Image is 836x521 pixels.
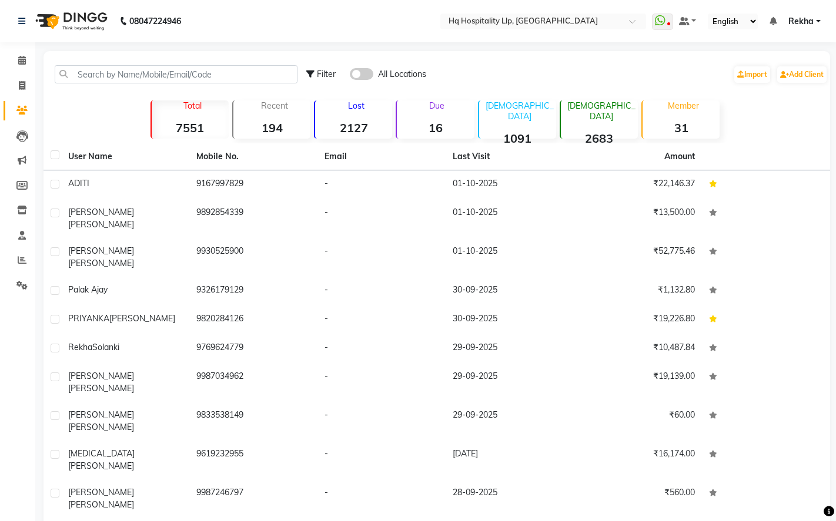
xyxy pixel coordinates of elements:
span: Rekha [68,342,92,352]
td: 30-09-2025 [446,305,574,334]
td: ₹1,132.80 [574,277,702,305]
span: Solanki [92,342,119,352]
p: Recent [238,100,310,111]
td: - [317,170,446,199]
td: - [317,305,446,334]
strong: 7551 [152,120,229,135]
span: All Locations [378,68,426,80]
td: ₹13,500.00 [574,199,702,238]
td: ₹10,487.84 [574,334,702,363]
p: Due [399,100,474,111]
a: Add Client [777,66,827,83]
span: ADITI [68,178,89,189]
p: Total [156,100,229,111]
td: 29-09-2025 [446,363,574,402]
span: [PERSON_NAME] [68,461,134,471]
td: - [317,334,446,363]
td: 9167997829 [189,170,317,199]
img: logo [30,5,111,38]
strong: 16 [397,120,474,135]
span: [PERSON_NAME] [68,487,134,498]
td: ₹60.00 [574,402,702,441]
td: 9987034962 [189,363,317,402]
p: [DEMOGRAPHIC_DATA] [484,100,556,122]
td: - [317,238,446,277]
span: [PERSON_NAME] [68,499,134,510]
p: Member [647,100,720,111]
strong: 194 [233,120,310,135]
td: 9769624779 [189,334,317,363]
span: [PERSON_NAME] [68,246,134,256]
td: 29-09-2025 [446,334,574,363]
td: 01-10-2025 [446,199,574,238]
td: 28-09-2025 [446,479,574,518]
td: 9833538149 [189,402,317,441]
p: Lost [320,100,392,111]
td: ₹19,139.00 [574,363,702,402]
td: - [317,441,446,479]
span: palak ajay [68,284,108,295]
th: Email [317,143,446,170]
span: [PERSON_NAME] [68,207,134,217]
td: ₹52,775.46 [574,238,702,277]
b: 08047224946 [129,5,181,38]
td: ₹560.00 [574,479,702,518]
td: ₹16,174.00 [574,441,702,479]
th: Mobile No. [189,143,317,170]
strong: 2127 [315,120,392,135]
td: 9892854339 [189,199,317,238]
td: - [317,199,446,238]
span: [PERSON_NAME] [68,422,134,432]
td: 9930525900 [189,238,317,277]
th: User Name [61,143,189,170]
td: 01-10-2025 [446,238,574,277]
strong: 2683 [561,131,638,146]
td: 29-09-2025 [446,402,574,441]
span: PRIYANKA [68,313,109,324]
strong: 31 [643,120,720,135]
a: Import [734,66,770,83]
strong: 1091 [479,131,556,146]
span: [MEDICAL_DATA] [68,448,135,459]
p: [DEMOGRAPHIC_DATA] [566,100,638,122]
td: 9326179129 [189,277,317,305]
td: ₹22,146.37 [574,170,702,199]
span: Rekha [788,15,814,28]
input: Search by Name/Mobile/Email/Code [55,65,297,83]
td: 9619232955 [189,441,317,479]
span: [PERSON_NAME] [68,409,134,420]
td: 9987246797 [189,479,317,518]
th: Amount [657,143,702,170]
span: [PERSON_NAME] [68,219,134,230]
td: 9820284126 [189,305,317,334]
td: - [317,363,446,402]
span: [PERSON_NAME] [109,313,175,324]
th: Last Visit [446,143,574,170]
td: - [317,277,446,305]
td: 30-09-2025 [446,277,574,305]
td: [DATE] [446,441,574,479]
td: - [317,402,446,441]
span: Filter [317,69,336,79]
span: [PERSON_NAME] [68,258,134,268]
td: 01-10-2025 [446,170,574,199]
span: [PERSON_NAME] [68,383,134,394]
td: - [317,479,446,518]
td: ₹19,226.80 [574,305,702,334]
span: [PERSON_NAME] [68,371,134,381]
